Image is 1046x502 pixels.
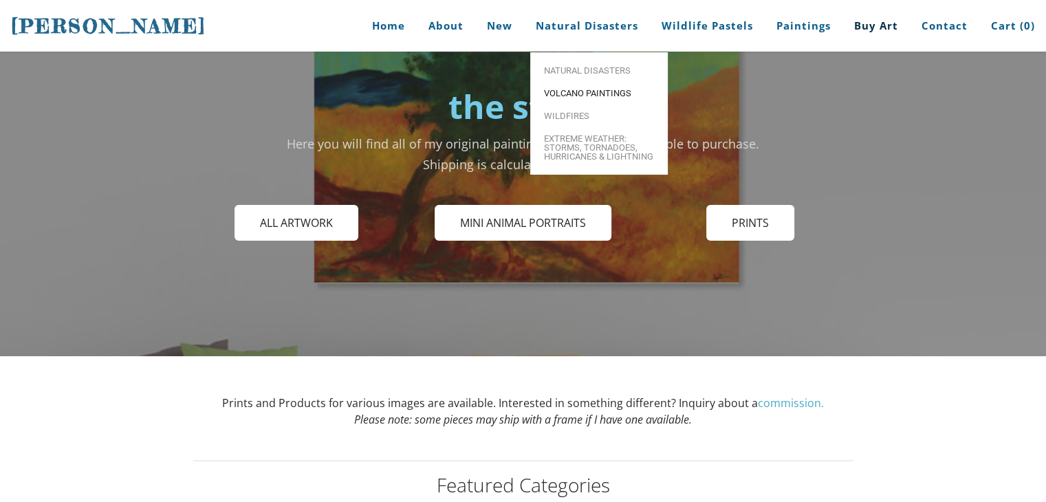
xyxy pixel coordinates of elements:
[448,84,598,129] strong: the store
[708,206,793,239] span: Prints
[193,475,853,494] h2: Featured Categories
[706,205,794,241] a: Prints
[11,14,206,38] span: [PERSON_NAME]
[11,13,206,39] a: [PERSON_NAME]
[544,111,654,120] span: Wildfires
[436,206,610,239] span: Mini Animal Portraits
[222,395,824,427] font: Prints and Products for various images are available. Interested in something different? Inquiry ...
[530,82,668,105] a: Volcano paintings
[758,395,824,411] a: commission.
[287,135,759,173] font: Here you will find all of my original paintings and drawings available to purchase. ​Shipping is ...
[236,206,357,239] span: All Artwork
[235,205,358,241] a: All Artwork
[435,205,611,241] a: Mini Animal Portraits
[530,59,668,82] a: Natural Disasters
[530,105,668,127] a: Wildfires
[544,66,654,75] span: Natural Disasters
[544,134,654,161] span: Extreme Weather: Storms, Tornadoes, Hurricanes & Lightning
[354,412,692,427] em: Please note: some pieces may ship with a frame if I have one available.
[1024,19,1031,32] span: 0
[544,89,654,98] span: Volcano paintings
[530,127,668,168] a: Extreme Weather: Storms, Tornadoes, Hurricanes & Lightning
